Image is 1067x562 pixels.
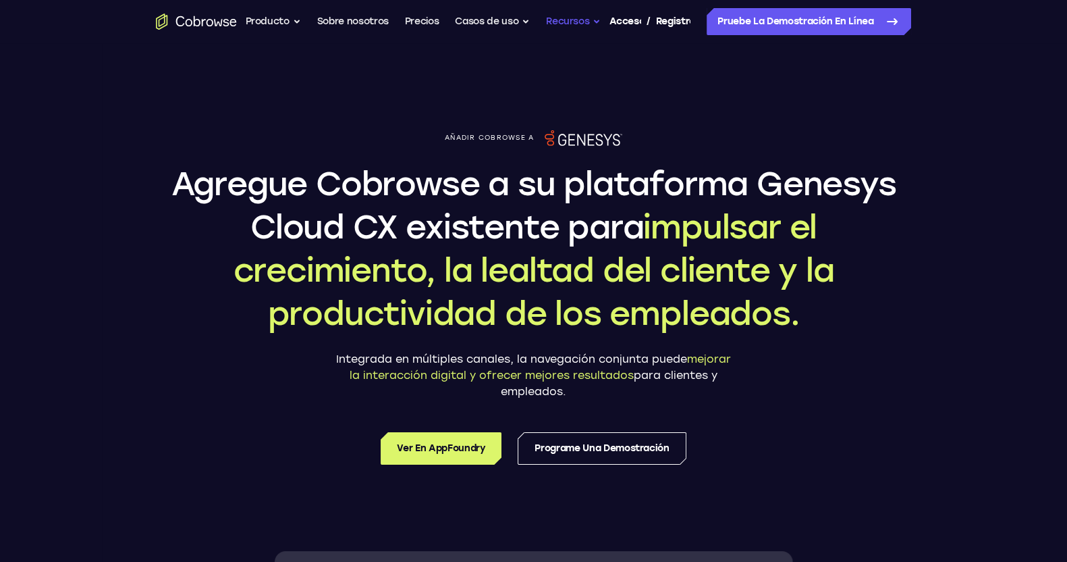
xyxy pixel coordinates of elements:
font: Acceso [609,16,645,27]
button: Casos de uso [455,8,530,35]
font: Sobre nosotros [317,16,389,27]
font: Agregue Cobrowse a su plataforma Genesys Cloud CX existente para [171,164,896,247]
font: Registro [656,16,695,27]
a: Sobre nosotros [317,8,389,35]
a: Registro [656,8,691,35]
button: Producto [245,8,300,35]
font: Integrada en múltiples canales, la navegación conjunta puede [336,353,687,365]
a: Precios [405,8,439,35]
img: Logotipo de Genesys [545,130,622,146]
a: Pruebe la demostración en línea [707,8,911,35]
a: Acceso [609,8,640,35]
button: Recursos [546,8,601,35]
font: Ver en AppFoundry [397,442,485,454]
a: Ir a la página de inicio [156,14,237,30]
font: Pruebe la demostración en línea [717,16,873,27]
font: Recursos [546,16,589,27]
font: impulsar el crecimiento, la lealtad del cliente y la productividad de los empleados. [233,207,833,333]
font: / [647,15,651,28]
font: Casos de uso [455,16,518,27]
font: Añadir Cobrowse a [445,133,534,142]
a: Programe una demostración [518,432,686,465]
font: Producto [245,16,289,27]
a: Ver en AppFoundry [381,432,501,465]
font: Precios [405,16,439,27]
font: Programe una demostración [535,442,669,454]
